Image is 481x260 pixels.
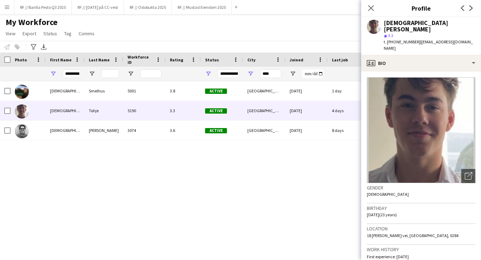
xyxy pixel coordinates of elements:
span: [DEMOGRAPHIC_DATA] [367,192,409,197]
span: Comms [79,30,94,37]
span: My Workforce [6,17,57,28]
button: Open Filter Menu [128,71,134,77]
div: 5190 [123,101,166,120]
img: Christian Smelhus [15,85,29,99]
span: Active [205,89,227,94]
div: Bio [361,55,481,72]
app-action-btn: Export XLSX [39,43,48,51]
div: [DATE] [285,101,328,120]
div: 3.3 [166,101,201,120]
app-action-btn: Advanced filters [29,43,38,51]
button: Open Filter Menu [50,71,56,77]
img: Christian Jensen [15,124,29,138]
input: First Name Filter Input [63,69,80,78]
input: Workforce ID Filter Input [140,69,161,78]
div: Tohje [85,101,123,120]
div: 1 day [328,81,370,101]
span: View [6,30,16,37]
a: Status [41,29,60,38]
span: Active [205,128,227,133]
span: Active [205,108,227,114]
span: Rating [170,57,183,62]
input: City Filter Input [260,69,281,78]
div: [GEOGRAPHIC_DATA] [243,81,285,101]
div: [GEOGRAPHIC_DATA] [243,101,285,120]
a: Export [20,29,39,38]
input: Last Name Filter Input [101,69,119,78]
div: Smelhus [85,81,123,101]
img: Crew avatar or photo [367,77,475,183]
div: [DEMOGRAPHIC_DATA][PERSON_NAME] [384,20,475,32]
div: [DATE] [285,121,328,140]
button: RF // Oslobukta 2025 [124,0,172,14]
div: [DATE] [285,81,328,101]
div: [GEOGRAPHIC_DATA] [243,121,285,140]
span: Photo [15,57,27,62]
div: 4 days [328,101,370,120]
img: Christian Tohje [15,104,29,119]
span: [DATE] (23 years) [367,212,397,217]
div: 3.6 [166,121,201,140]
a: Comms [76,29,97,38]
span: Joined [290,57,303,62]
span: Last Name [89,57,110,62]
div: 5001 [123,81,166,101]
span: Status [205,57,219,62]
button: RF // Barilla Pesto Q3 2025 [14,0,72,14]
div: [DEMOGRAPHIC_DATA] [46,101,85,120]
span: City [247,57,255,62]
button: RF // Mustad Eiendom 2025 [172,0,232,14]
div: [DEMOGRAPHIC_DATA] [46,81,85,101]
span: Export [23,30,36,37]
button: Open Filter Menu [247,71,254,77]
div: 3074 [123,121,166,140]
div: 3.8 [166,81,201,101]
div: [DEMOGRAPHIC_DATA] [46,121,85,140]
span: Workforce ID [128,54,153,65]
button: RF // [DATE] på CC-vest [72,0,124,14]
h3: Birthday [367,205,475,211]
span: 3.3 [388,33,393,38]
input: Joined Filter Input [302,69,323,78]
span: First Name [50,57,72,62]
span: 18 [PERSON_NAME] vei, [GEOGRAPHIC_DATA], 0284 [367,233,458,238]
span: | [EMAIL_ADDRESS][DOMAIN_NAME] [384,39,473,51]
span: t. [PHONE_NUMBER] [384,39,420,44]
h3: Work history [367,246,475,253]
span: Last job [332,57,348,62]
a: Tag [61,29,74,38]
span: Tag [64,30,72,37]
p: First experience: [DATE] [367,254,475,259]
h3: Profile [361,4,481,13]
h3: Gender [367,185,475,191]
div: 8 days [328,121,370,140]
div: Open photos pop-in [461,169,475,183]
button: Open Filter Menu [290,71,296,77]
span: Status [43,30,57,37]
h3: Location [367,225,475,232]
a: View [3,29,18,38]
div: [PERSON_NAME] [85,121,123,140]
button: Open Filter Menu [89,71,95,77]
button: Open Filter Menu [205,71,211,77]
